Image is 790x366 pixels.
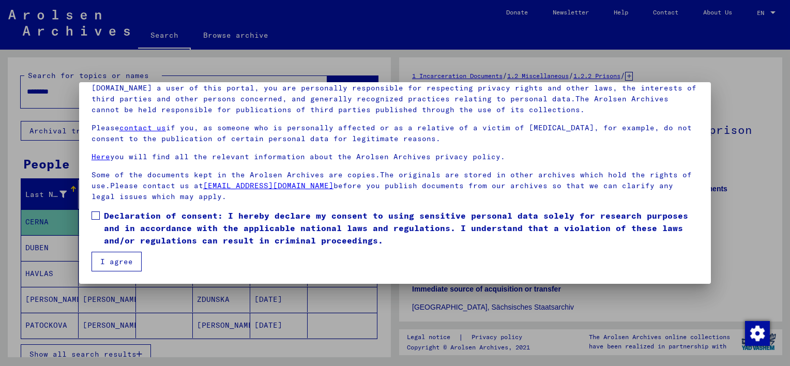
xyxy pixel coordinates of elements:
a: contact us [119,123,166,132]
p: Please note that this portal on victims of Nazi [MEDICAL_DATA] contains sensitive data on identif... [92,72,698,115]
a: [EMAIL_ADDRESS][DOMAIN_NAME] [203,181,333,190]
p: you will find all the relevant information about the Arolsen Archives privacy policy. [92,151,698,162]
p: Please if you, as someone who is personally affected or as a relative of a victim of [MEDICAL_DAT... [92,123,698,144]
a: Here [92,152,110,161]
button: I agree [92,252,142,271]
div: Change consent [745,321,769,345]
img: Change consent [745,321,770,346]
span: Declaration of consent: I hereby declare my consent to using sensitive personal data solely for r... [104,209,698,247]
p: Some of the documents kept in the Arolsen Archives are copies.The originals are stored in other a... [92,170,698,202]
